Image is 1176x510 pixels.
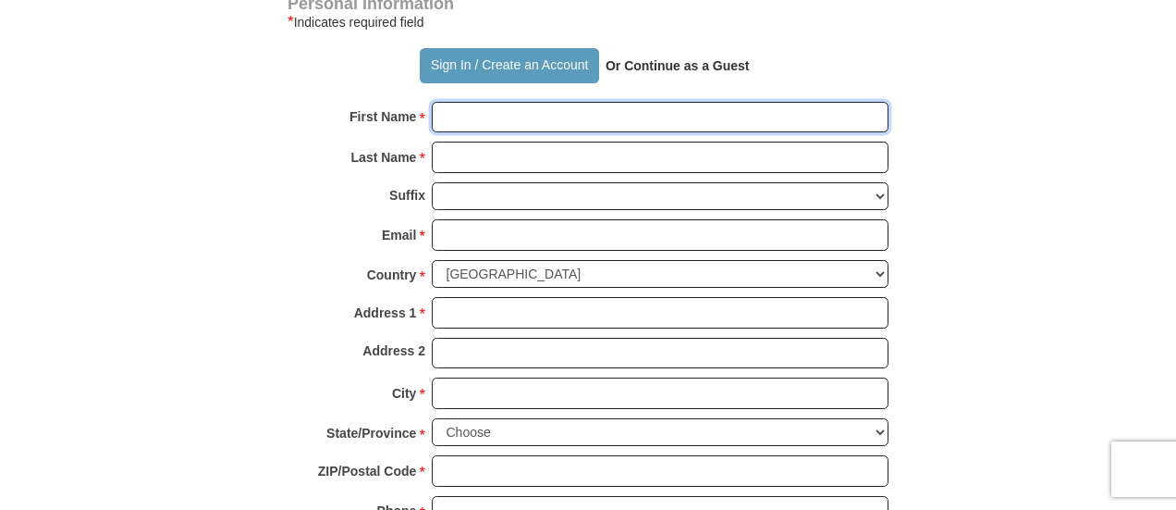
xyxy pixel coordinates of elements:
strong: Last Name [351,144,417,170]
strong: ZIP/Postal Code [318,458,417,484]
strong: Suffix [389,182,425,208]
div: Indicates required field [288,11,888,33]
strong: First Name [349,104,416,130]
strong: City [392,380,416,406]
strong: Address 1 [354,300,417,326]
button: Sign In / Create an Account [420,48,598,83]
strong: Or Continue as a Guest [606,58,750,73]
strong: State/Province [326,420,416,446]
strong: Email [382,222,416,248]
strong: Address 2 [362,338,425,364]
strong: Country [367,262,417,288]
